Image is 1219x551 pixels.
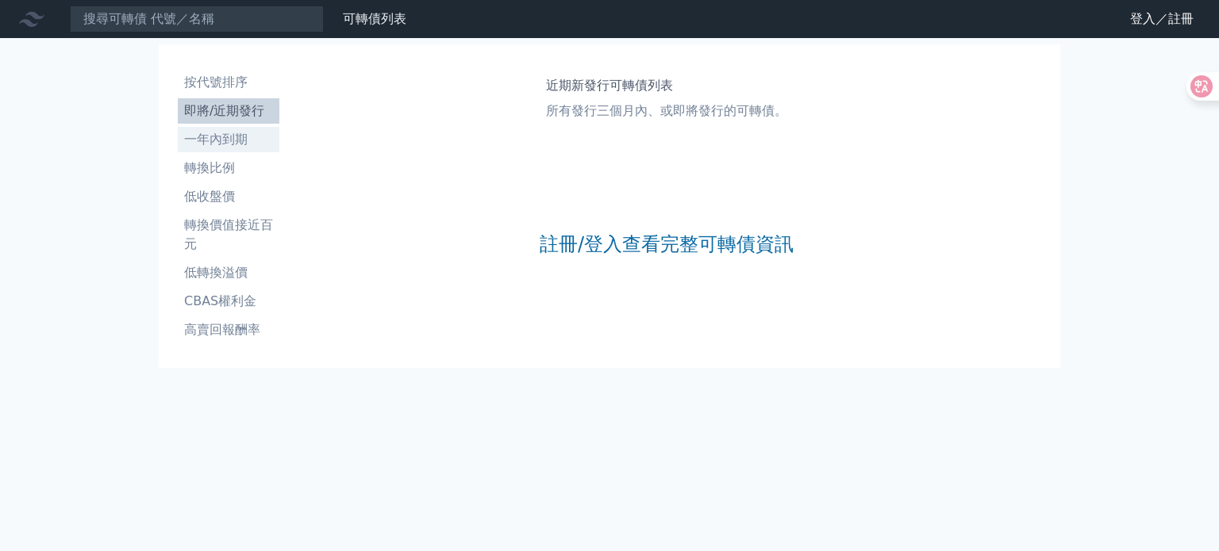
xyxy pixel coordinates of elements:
[178,98,279,124] a: 即將/近期發行
[178,70,279,95] a: 按代號排序
[540,231,794,257] a: 註冊/登入查看完整可轉債資訊
[343,11,406,26] a: 可轉債列表
[178,130,279,149] li: 一年內到期
[546,76,787,95] h1: 近期新發行可轉債列表
[178,289,279,314] a: CBAS權利金
[178,127,279,152] a: 一年內到期
[178,101,279,121] li: 即將/近期發行
[1117,6,1206,32] a: 登入／註冊
[178,292,279,311] li: CBAS權利金
[178,187,279,206] li: 低收盤價
[178,73,279,92] li: 按代號排序
[178,320,279,339] li: 高賣回報酬率
[178,317,279,342] a: 高賣回報酬率
[178,159,279,178] li: 轉換比例
[178,216,279,254] li: 轉換價值接近百元
[546,101,787,121] p: 所有發行三個月內、或即將發行的可轉債。
[70,6,324,33] input: 搜尋可轉債 代號／名稱
[178,155,279,181] a: 轉換比例
[178,184,279,209] a: 低收盤價
[178,260,279,285] a: 低轉換溢價
[178,212,279,257] a: 轉換價值接近百元
[178,263,279,282] li: 低轉換溢價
